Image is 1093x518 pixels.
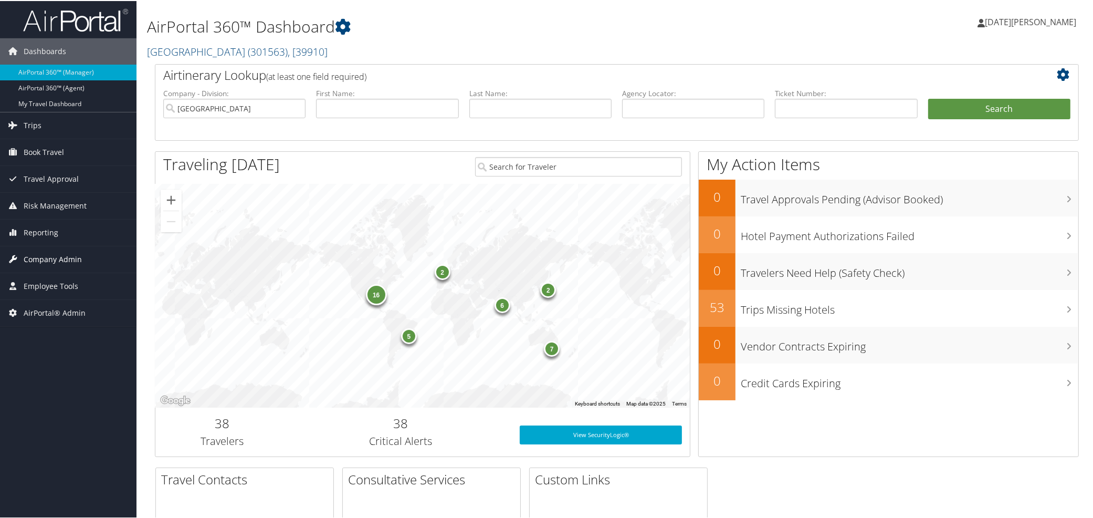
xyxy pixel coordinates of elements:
h2: 0 [699,371,735,389]
h2: Consultative Services [348,470,520,488]
a: 0Vendor Contracts Expiring [699,326,1078,362]
label: First Name: [316,87,458,98]
label: Company - Division: [163,87,306,98]
a: Terms (opens in new tab) [672,400,687,406]
h3: Travelers Need Help (Safety Check) [741,260,1078,279]
a: [GEOGRAPHIC_DATA] [147,44,328,58]
span: Dashboards [24,37,66,64]
h3: Vendor Contracts Expiring [741,333,1078,353]
span: [DATE][PERSON_NAME] [985,15,1076,27]
div: 2 [540,281,556,296]
a: Open this area in Google Maps (opens a new window) [158,393,193,407]
h3: Credit Cards Expiring [741,370,1078,390]
button: Zoom out [161,210,182,231]
img: Google [158,393,193,407]
span: , [ 39910 ] [288,44,328,58]
h1: My Action Items [699,152,1078,174]
img: airportal-logo.png [23,7,128,32]
h2: Airtinerary Lookup [163,65,994,83]
span: Risk Management [24,192,87,218]
span: Book Travel [24,138,64,164]
a: 53Trips Missing Hotels [699,289,1078,326]
label: Last Name: [469,87,612,98]
button: Keyboard shortcuts [575,399,620,407]
a: 0Travel Approvals Pending (Advisor Booked) [699,179,1078,215]
div: 7 [544,340,560,356]
h1: Traveling [DATE] [163,152,280,174]
span: Map data ©2025 [626,400,666,406]
a: 0Travelers Need Help (Safety Check) [699,252,1078,289]
a: View SecurityLogic® [520,424,682,443]
span: ( 301563 ) [248,44,288,58]
a: [DATE][PERSON_NAME] [978,5,1087,37]
h2: 0 [699,224,735,242]
button: Zoom in [161,189,182,210]
div: 6 [495,296,510,312]
label: Agency Locator: [622,87,764,98]
a: 0Hotel Payment Authorizations Failed [699,215,1078,252]
h2: Travel Contacts [161,470,333,488]
h2: 0 [699,187,735,205]
div: 16 [366,283,387,304]
h3: Trips Missing Hotels [741,296,1078,316]
span: Travel Approval [24,165,79,191]
span: Reporting [24,219,58,245]
h1: AirPortal 360™ Dashboard [147,15,773,37]
h3: Hotel Payment Authorizations Failed [741,223,1078,243]
div: 2 [435,263,450,279]
input: Search for Traveler [475,156,682,175]
h3: Travel Approvals Pending (Advisor Booked) [741,186,1078,206]
h2: 38 [297,413,504,431]
span: Company Admin [24,245,82,272]
div: 5 [401,327,417,343]
button: Search [928,98,1070,119]
h2: Custom Links [535,470,707,488]
h3: Travelers [163,433,281,448]
a: 0Credit Cards Expiring [699,362,1078,399]
h2: 53 [699,297,735,315]
h3: Critical Alerts [297,433,504,448]
h2: 0 [699,334,735,352]
label: Ticket Number: [775,87,917,98]
h2: 38 [163,413,281,431]
span: Trips [24,111,41,138]
h2: 0 [699,261,735,278]
span: Employee Tools [24,272,78,298]
span: (at least one field required) [266,70,366,81]
span: AirPortal® Admin [24,299,86,325]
